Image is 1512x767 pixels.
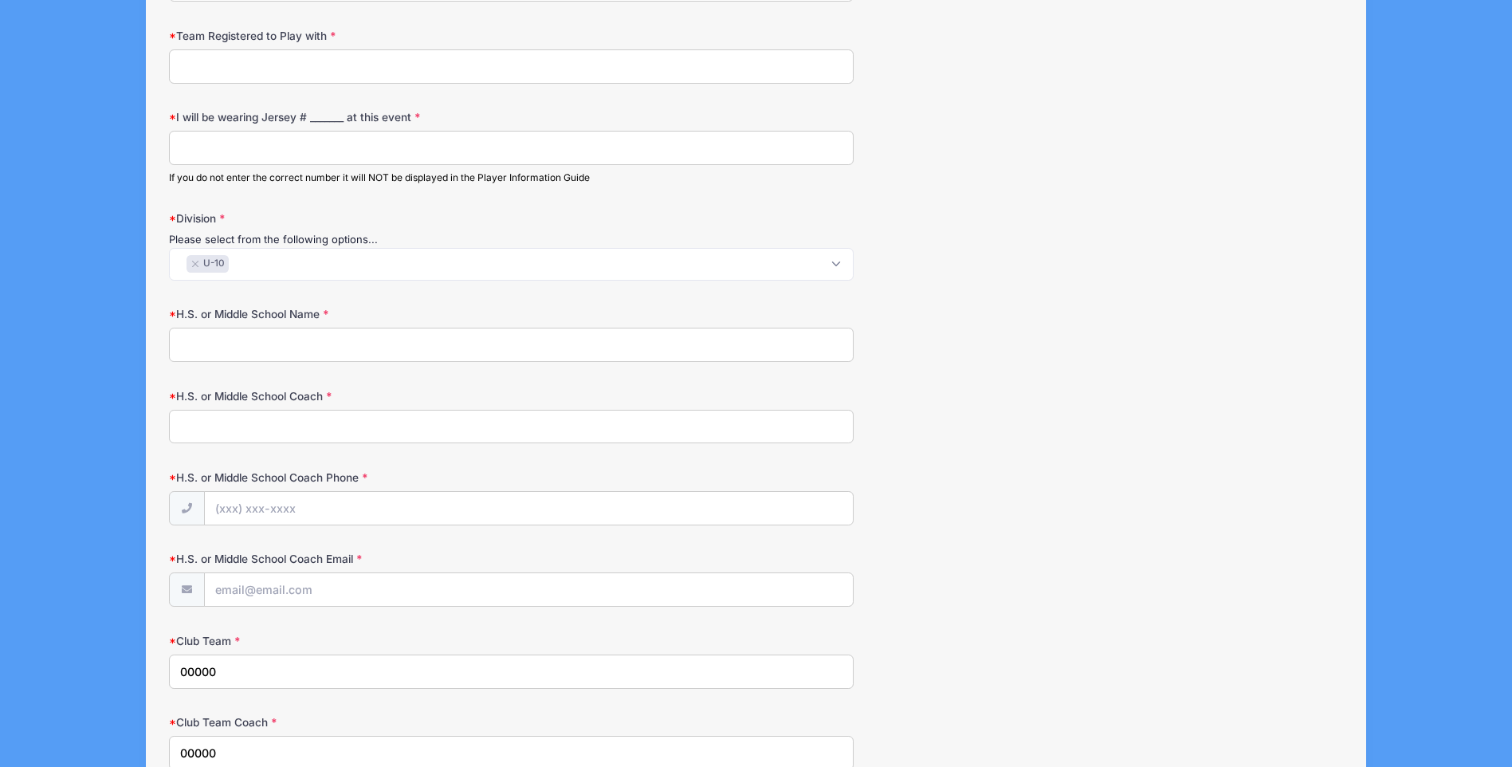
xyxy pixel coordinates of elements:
[169,714,560,730] label: Club Team Coach
[169,551,560,567] label: H.S. or Middle School Coach Email
[187,255,229,273] li: U-10
[204,572,854,607] input: email@email.com
[169,210,560,226] label: Division
[178,256,187,270] textarea: Search
[169,470,560,486] label: H.S. or Middle School Coach Phone
[204,491,854,525] input: (xxx) xxx-xxxx
[169,232,854,248] div: Please select from the following options...
[169,388,560,404] label: H.S. or Middle School Coach
[169,633,560,649] label: Club Team
[169,306,560,322] label: H.S. or Middle School Name
[169,109,560,125] label: I will be wearing Jersey # _______ at this event
[169,171,854,185] div: If you do not enter the correct number it will NOT be displayed in the Player Information Guide
[190,261,200,267] button: Remove item
[203,257,225,271] span: U-10
[169,28,560,44] label: Team Registered to Play with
